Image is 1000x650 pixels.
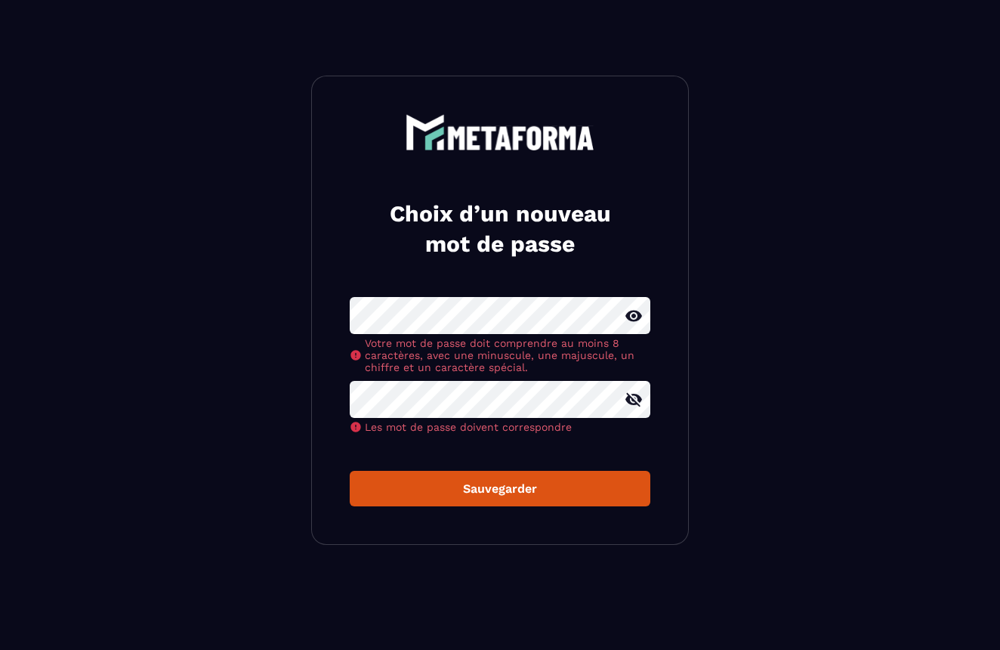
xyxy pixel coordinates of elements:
h2: Choix d’un nouveau mot de passe [368,199,632,259]
span: Votre mot de passe doit comprendre au moins 8 caractères, avec une minuscule, une majuscule, un c... [365,337,650,373]
button: Sauvegarder [350,471,650,506]
div: Sauvegarder [362,481,638,496]
img: logo [406,114,594,150]
span: Les mot de passe doivent correspondre [365,421,572,433]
